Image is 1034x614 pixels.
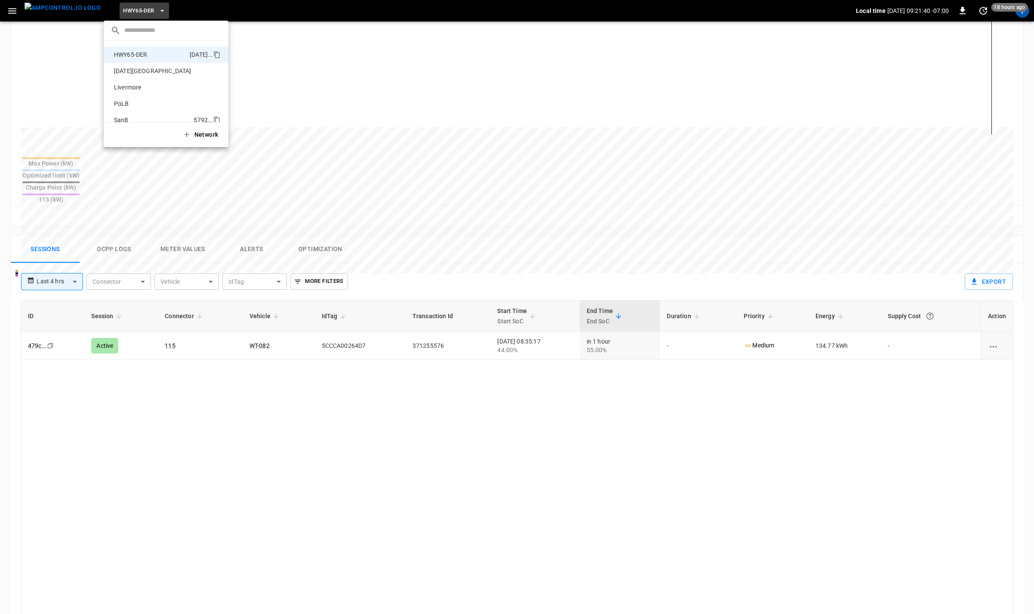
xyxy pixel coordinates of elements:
p: SanB [111,116,194,124]
div: copy [212,115,222,125]
p: PoLB [111,99,194,108]
p: [DATE][GEOGRAPHIC_DATA] [111,67,194,75]
button: Network [177,126,225,144]
p: HWY65-DER [111,50,190,59]
div: copy [212,49,222,60]
p: Livermore [111,83,195,92]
